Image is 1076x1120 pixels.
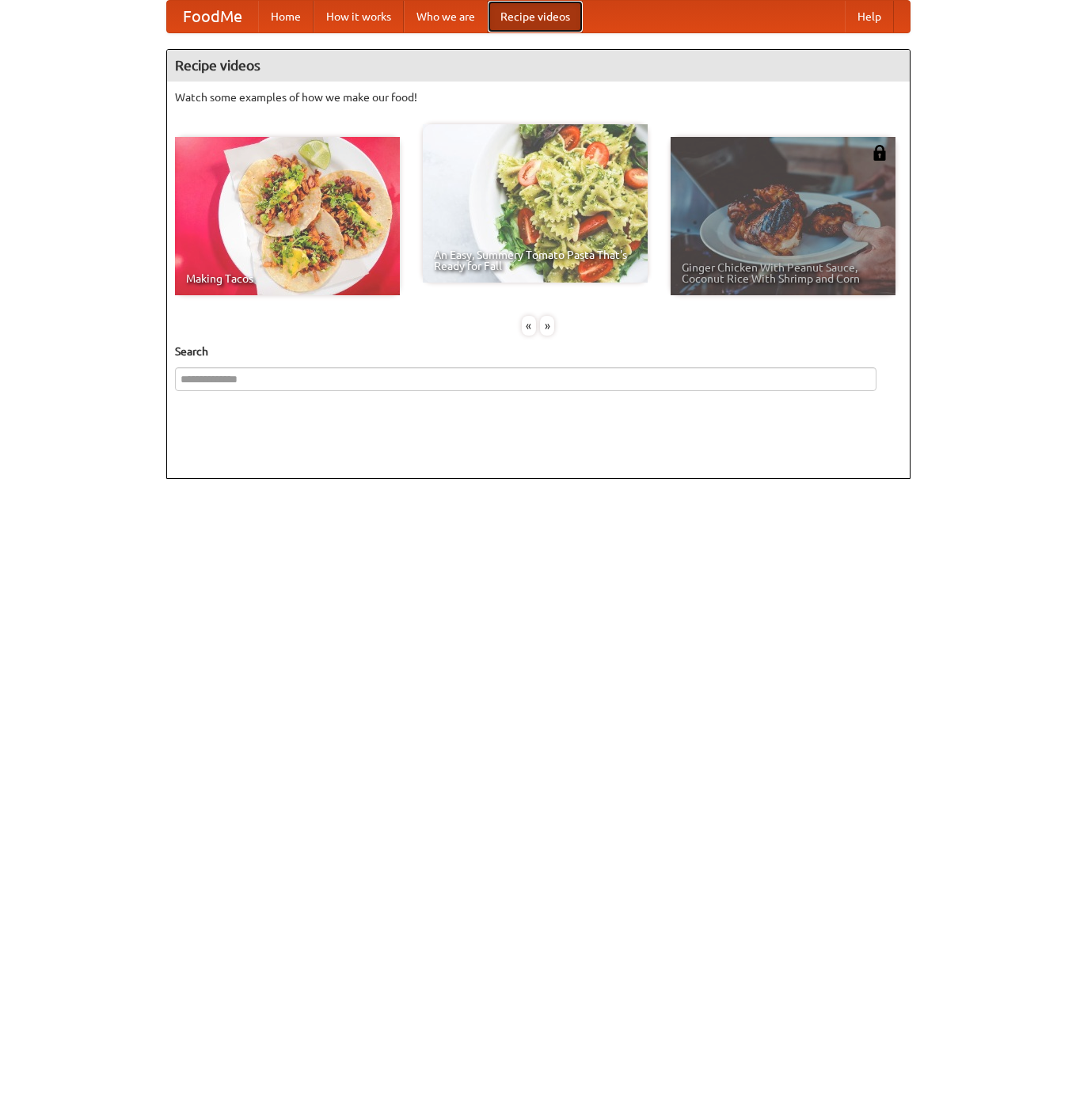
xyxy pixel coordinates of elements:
a: An Easy, Summery Tomato Pasta That's Ready for Fall [423,124,648,283]
a: Recipe videos [488,1,583,32]
h4: Recipe videos [167,50,910,82]
a: Help [845,1,894,32]
a: FoodMe [167,1,258,32]
a: How it works [314,1,404,32]
span: An Easy, Summery Tomato Pasta That's Ready for Fall [434,249,637,271]
a: Home [258,1,314,32]
a: Making Tacos [175,137,400,295]
img: 483408.png [872,145,888,161]
a: Who we are [404,1,488,32]
span: Making Tacos [186,273,389,284]
p: Watch some examples of how we make our food! [175,89,902,105]
div: « [522,316,536,336]
div: » [540,316,554,336]
h5: Search [175,344,902,359]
